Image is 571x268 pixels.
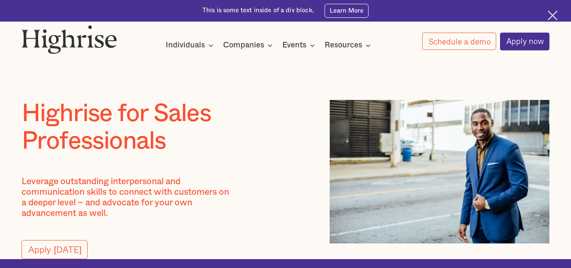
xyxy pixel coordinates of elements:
[22,100,312,155] h1: Highrise for Sales Professionals
[22,25,117,54] img: Highrise logo
[325,4,369,18] a: Learn More
[22,240,87,259] a: Apply [DATE]
[22,177,236,219] p: Leverage outstanding interpersonal and communication skills to connect with customers on a deeper...
[202,6,314,15] div: This is some text inside of a div block.
[500,33,550,50] a: Apply now
[166,40,205,50] div: Individuals
[422,33,497,50] a: Schedule a demo
[282,40,306,50] div: Events
[548,11,557,20] img: Cross icon
[223,40,264,50] div: Companies
[325,40,362,50] div: Resources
